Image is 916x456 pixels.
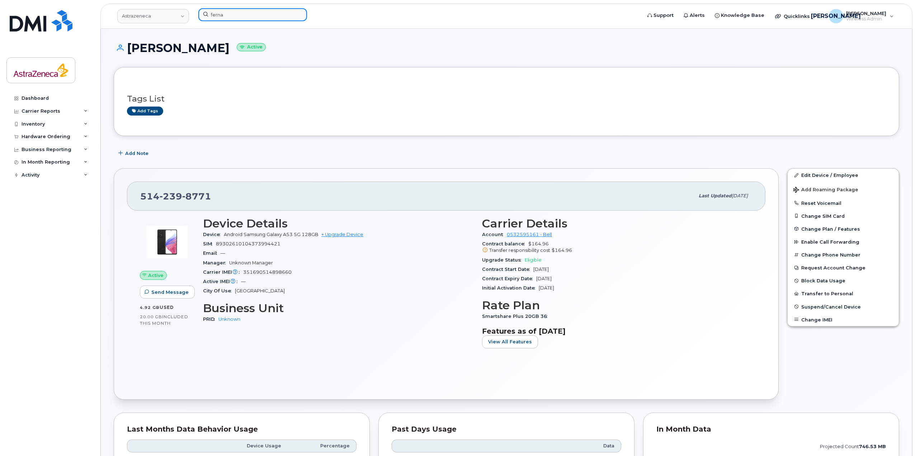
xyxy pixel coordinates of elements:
[488,338,532,345] span: View All Features
[788,197,899,210] button: Reset Voicemail
[140,191,211,202] span: 514
[482,257,525,263] span: Upgrade Status
[788,222,899,235] button: Change Plan / Features
[788,261,899,274] button: Request Account Change
[482,241,528,246] span: Contract balance
[229,260,273,265] span: Unknown Manager
[482,232,507,237] span: Account
[140,314,162,319] span: 20.00 GB
[482,299,752,312] h3: Rate Plan
[788,274,899,287] button: Block Data Usage
[801,239,859,245] span: Enable Call Forwarding
[788,300,899,313] button: Suspend/Cancel Device
[482,267,533,272] span: Contract Start Date
[392,426,621,433] div: Past Days Usage
[859,444,886,449] tspan: 746.53 MB
[801,226,860,231] span: Change Plan / Features
[788,210,899,222] button: Change SIM Card
[114,147,155,160] button: Add Note
[656,426,886,433] div: In Month Data
[820,444,886,449] text: projected count
[788,287,899,300] button: Transfer to Personal
[182,191,211,202] span: 8771
[533,267,549,272] span: [DATE]
[241,279,246,284] span: —
[489,248,550,253] span: Transfer responsibility cost
[482,314,551,319] span: Smartshare Plus 20GB 36
[801,304,861,309] span: Suspend/Cancel Device
[224,232,318,237] span: Android Samsung Galaxy A53 5G 128GB
[539,285,554,291] span: [DATE]
[237,43,266,51] small: Active
[221,250,225,256] span: —
[211,439,288,452] th: Device Usage
[127,426,357,433] div: Last Months Data Behavior Usage
[203,302,473,315] h3: Business Unit
[519,439,621,452] th: Data
[203,217,473,230] h3: Device Details
[140,286,195,298] button: Send Message
[235,288,285,293] span: [GEOGRAPHIC_DATA]
[203,288,235,293] span: City Of Use
[203,250,221,256] span: Email
[146,221,189,264] img: image20231002-3703462-kjv75p.jpeg
[216,241,280,246] span: 89302610104373994421
[482,217,752,230] h3: Carrier Details
[482,327,752,335] h3: Features as of [DATE]
[203,316,218,322] span: PRID
[160,191,182,202] span: 239
[788,248,899,261] button: Change Phone Number
[203,279,241,284] span: Active IMEI
[793,187,858,194] span: Add Roaming Package
[507,232,552,237] a: 0532595161 - Bell
[482,276,536,281] span: Contract Expiry Date
[699,193,732,198] span: Last updated
[114,42,899,54] h1: [PERSON_NAME]
[243,269,292,275] span: 351690514898660
[788,235,899,248] button: Enable Call Forwarding
[788,169,899,182] a: Edit Device / Employee
[125,150,148,157] span: Add Note
[148,272,164,279] span: Active
[140,305,160,310] span: 4.92 GB
[788,313,899,326] button: Change IMEI
[218,316,240,322] a: Unknown
[732,193,748,198] span: [DATE]
[160,305,174,310] span: used
[482,335,538,348] button: View All Features
[127,94,886,103] h3: Tags List
[536,276,552,281] span: [DATE]
[203,269,243,275] span: Carrier IMEI
[140,314,188,326] span: included this month
[321,232,363,237] a: + Upgrade Device
[525,257,542,263] span: Eligible
[288,439,357,452] th: Percentage
[151,289,189,296] span: Send Message
[203,241,216,246] span: SIM
[127,107,163,116] a: Add tags
[203,232,224,237] span: Device
[552,248,572,253] span: $164.96
[482,285,539,291] span: Initial Activation Date
[482,241,752,254] span: $164.96
[203,260,229,265] span: Manager
[788,182,899,197] button: Add Roaming Package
